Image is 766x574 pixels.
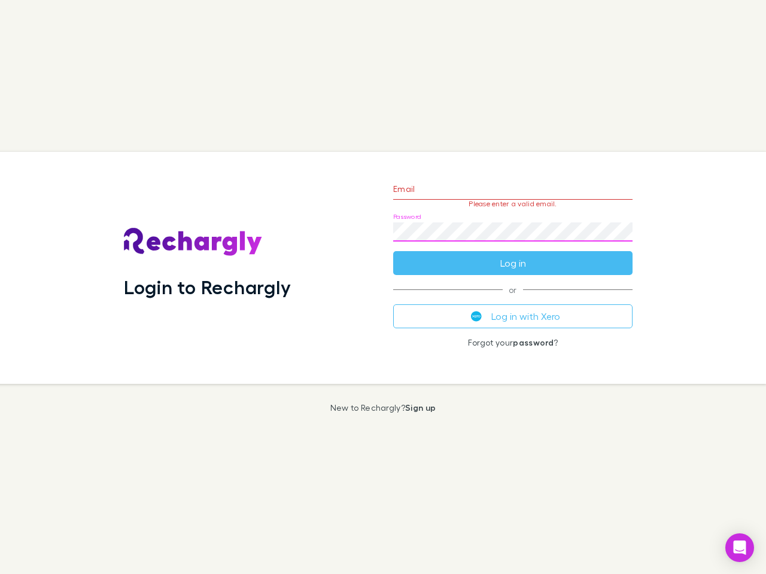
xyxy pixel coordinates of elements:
[393,212,421,221] label: Password
[405,402,436,413] a: Sign up
[393,251,633,275] button: Log in
[393,200,633,208] p: Please enter a valid email.
[124,276,291,298] h1: Login to Rechargly
[393,338,633,347] p: Forgot your ?
[330,403,436,413] p: New to Rechargly?
[725,533,754,562] div: Open Intercom Messenger
[393,289,633,290] span: or
[124,228,263,257] img: Rechargly's Logo
[513,337,554,347] a: password
[471,311,482,322] img: Xero's logo
[393,304,633,328] button: Log in with Xero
